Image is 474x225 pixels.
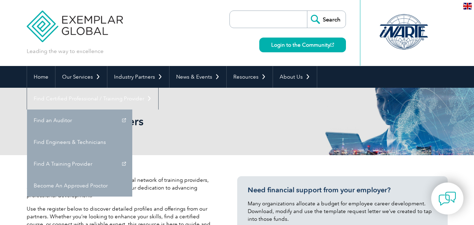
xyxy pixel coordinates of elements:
a: Resources [227,66,273,88]
a: Industry Partners [107,66,169,88]
a: Find Certified Professional / Training Provider [27,88,158,110]
p: Many organizations allocate a budget for employee career development. Download, modify and use th... [248,200,437,223]
img: en [463,3,472,9]
p: Exemplar Global proudly works with a global network of training providers, consultants, and organ... [27,176,216,199]
a: Become An Approved Proctor [27,175,132,197]
a: Our Services [55,66,107,88]
a: Home [27,66,55,88]
a: Find A Training Provider [27,153,132,175]
a: Find Engineers & Technicians [27,131,132,153]
h2: Our Training Providers [27,116,321,127]
a: Find an Auditor [27,110,132,131]
img: contact-chat.png [439,190,456,207]
p: Leading the way to excellence [27,47,104,55]
a: Login to the Community [259,38,346,52]
a: About Us [273,66,317,88]
img: open_square.png [330,43,334,47]
input: Search [307,11,346,28]
a: News & Events [169,66,226,88]
h3: Need financial support from your employer? [248,186,437,194]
